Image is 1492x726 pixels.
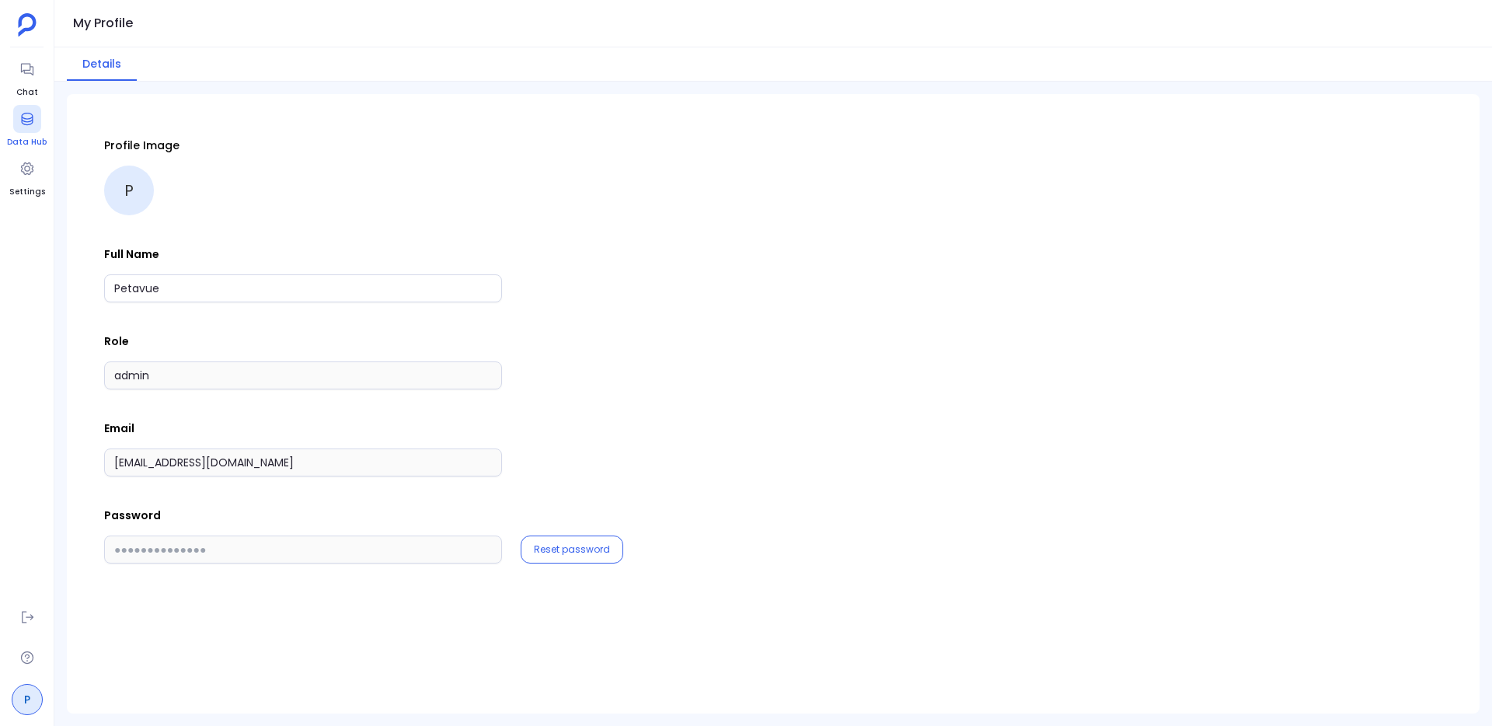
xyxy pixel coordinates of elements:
[104,449,502,476] input: Email
[12,684,43,715] a: P
[104,138,1442,153] p: Profile Image
[104,274,502,302] input: Full Name
[73,12,133,34] h1: My Profile
[7,105,47,148] a: Data Hub
[9,155,45,198] a: Settings
[104,333,1442,349] p: Role
[104,166,154,215] div: P
[104,361,502,389] input: Role
[104,536,502,564] input: ●●●●●●●●●●●●●●
[67,47,137,81] button: Details
[7,136,47,148] span: Data Hub
[18,13,37,37] img: petavue logo
[104,421,1442,436] p: Email
[534,543,610,556] button: Reset password
[13,86,41,99] span: Chat
[104,246,1442,262] p: Full Name
[9,186,45,198] span: Settings
[104,508,1442,523] p: Password
[13,55,41,99] a: Chat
